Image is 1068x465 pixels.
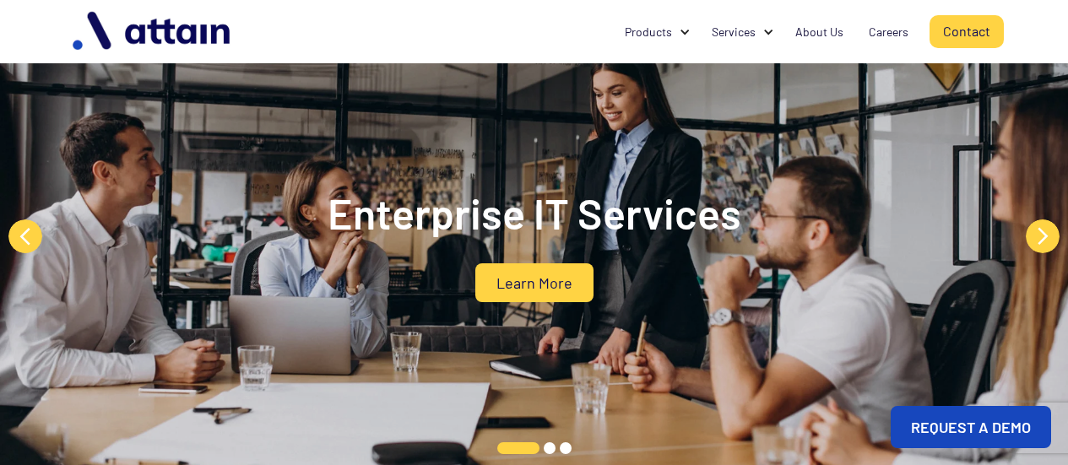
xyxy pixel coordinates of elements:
[783,16,856,48] a: About Us
[197,187,872,238] h2: Enterprise IT Services
[612,16,699,48] div: Products
[712,24,756,41] div: Services
[856,16,921,48] a: Careers
[625,24,672,41] div: Products
[560,442,572,454] button: 3 of 3
[8,219,42,253] button: Previous
[475,263,594,302] a: Learn More
[1026,219,1060,253] button: Next
[497,442,539,454] button: 1 of 3
[795,24,843,41] div: About Us
[930,15,1004,48] a: Contact
[544,442,556,454] button: 2 of 3
[699,16,783,48] div: Services
[869,24,908,41] div: Careers
[891,406,1051,448] a: REQUEST A DEMO
[64,5,241,58] img: logo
